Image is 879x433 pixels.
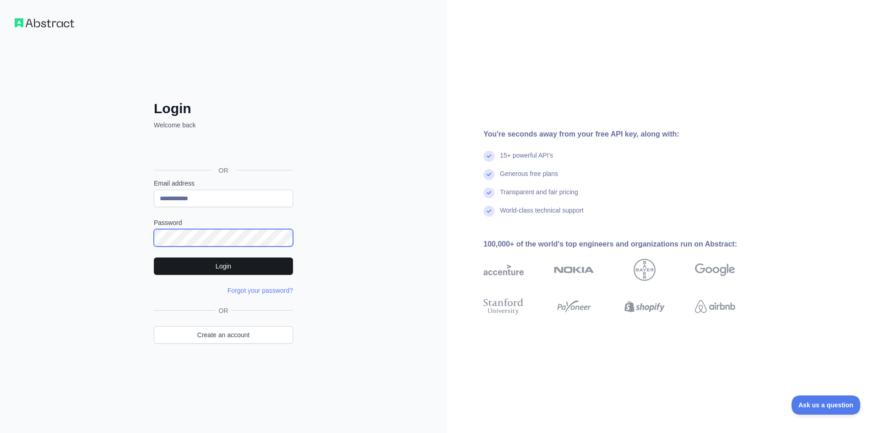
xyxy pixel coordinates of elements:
[483,169,494,180] img: check mark
[483,187,494,198] img: check mark
[634,259,656,281] img: bayer
[500,151,553,169] div: 15+ powerful API's
[500,169,558,187] div: Generous free plans
[695,259,735,281] img: google
[483,151,494,162] img: check mark
[483,296,524,317] img: stanford university
[154,100,293,117] h2: Login
[554,259,594,281] img: nokia
[554,296,594,317] img: payoneer
[154,121,293,130] p: Welcome back
[154,258,293,275] button: Login
[500,187,578,206] div: Transparent and fair pricing
[154,179,293,188] label: Email address
[624,296,665,317] img: shopify
[154,326,293,344] a: Create an account
[483,129,765,140] div: You're seconds away from your free API key, along with:
[15,18,74,27] img: Workflow
[695,296,735,317] img: airbnb
[149,140,296,160] iframe: Кнопка "Войти с аккаунтом Google"
[228,287,293,294] a: Forgot your password?
[483,239,765,250] div: 100,000+ of the world's top engineers and organizations run on Abstract:
[215,306,232,315] span: OR
[792,395,861,415] iframe: Toggle Customer Support
[154,218,293,227] label: Password
[483,206,494,217] img: check mark
[483,259,524,281] img: accenture
[500,206,584,224] div: World-class technical support
[212,166,236,175] span: OR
